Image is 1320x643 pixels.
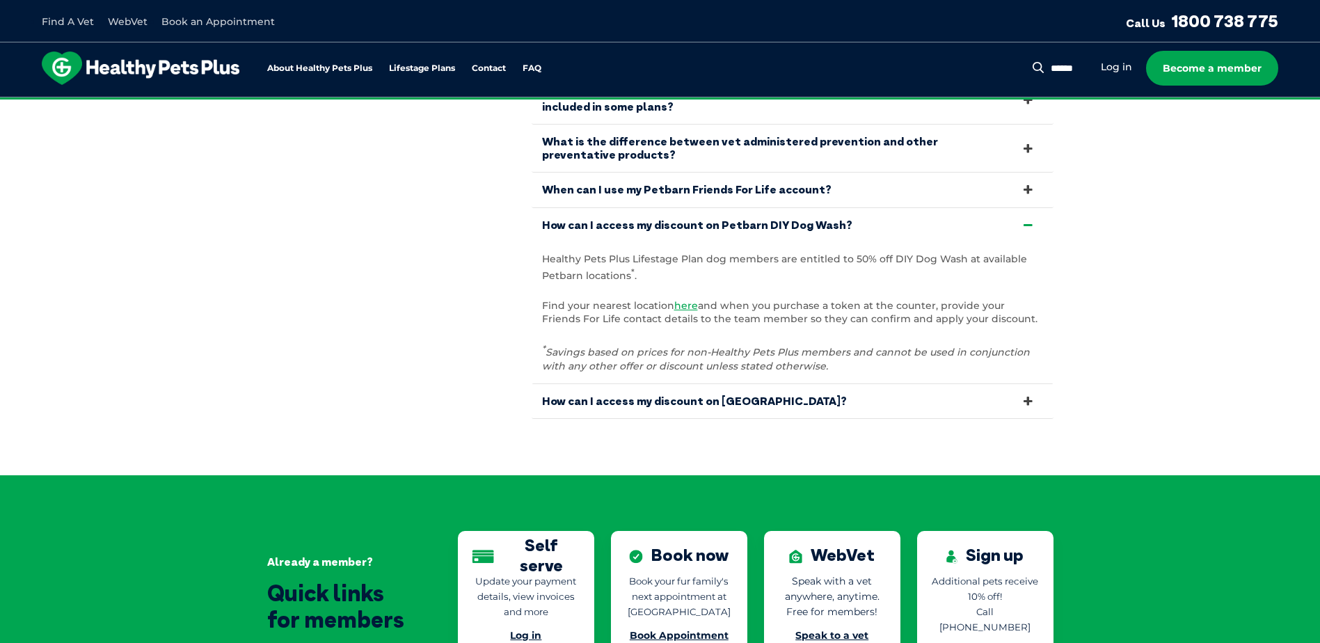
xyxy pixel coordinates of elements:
[786,605,877,618] span: Free for members!
[785,575,880,603] span: Speak with a vet anywhere, anytime.
[628,575,731,617] span: Book your fur family's next appointment at [GEOGRAPHIC_DATA]
[542,346,1030,372] em: Savings based on prices for non-Healthy Pets Plus members and cannot be used in conjunction with ...
[1126,10,1278,31] a: Call Us1800 738 775
[532,77,1053,124] a: What are the Annual Wellness Screenings and Seniors Wellness Screenings included in some plans?
[523,64,541,73] a: FAQ
[267,580,416,633] div: Quick links for members
[1030,61,1047,74] button: Search
[532,208,1053,242] a: How can I access my discount on Petbarn DIY Dog Wash?
[629,545,729,565] div: Book now
[472,64,506,73] a: Contact
[532,384,1053,418] a: How can I access my discount on [GEOGRAPHIC_DATA]?
[475,575,576,617] span: Update your payment details, view invoices and more
[629,550,643,564] img: Book now
[42,51,239,85] img: hpp-logo
[532,125,1053,172] a: What is the difference between vet administered prevention and other preventative products?
[400,97,920,110] span: Proactive, preventative wellness program designed to keep your pet healthier and happier for longer
[1126,16,1166,30] span: Call Us
[630,629,729,642] a: Book Appointment
[510,629,541,642] a: Log in
[1101,61,1132,74] a: Log in
[789,545,875,565] div: WebVet
[472,550,494,564] img: Self serve
[267,64,372,73] a: About Healthy Pets Plus
[161,15,275,28] a: Book an Appointment
[267,555,416,569] div: Already a member?
[789,550,802,564] img: WebVet
[389,64,455,73] a: Lifestage Plans
[795,629,868,642] a: Speak to a vet
[1146,51,1278,86] a: Become a member
[932,575,1038,633] span: Additional pets receive 10% off! Call [PHONE_NUMBER]
[946,545,1024,565] div: Sign up
[108,15,148,28] a: WebVet
[946,550,957,564] img: Sign up
[542,253,1043,283] p: Healthy Pets Plus Lifestage Plan dog members are entitled to 50% off DIY Dog Wash at available Pe...
[472,545,580,565] div: Self serve
[42,15,94,28] a: Find A Vet
[542,299,1043,326] p: Find your nearest location and when you purchase a token at the counter, provide your Friends For...
[674,299,698,312] a: here
[532,173,1053,207] a: When can I use my Petbarn Friends For Life account?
